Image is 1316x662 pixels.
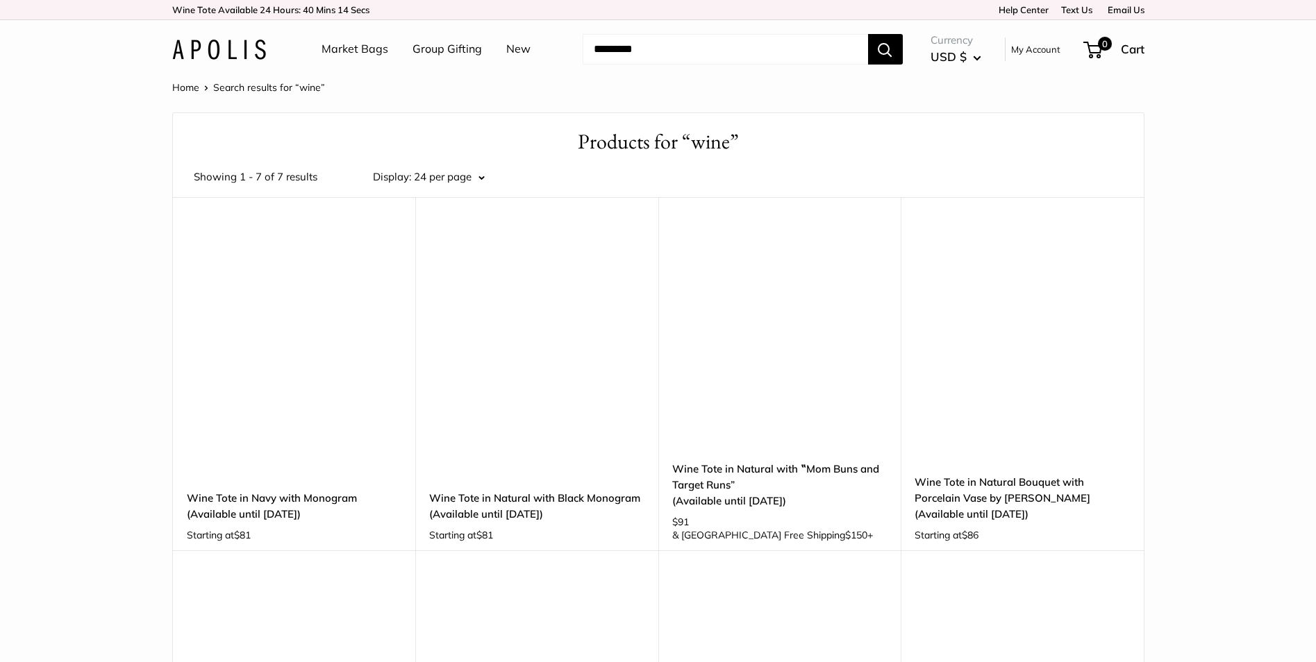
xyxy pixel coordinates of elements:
[1097,37,1111,51] span: 0
[194,167,317,187] span: Showing 1 - 7 of 7 results
[672,516,689,528] span: $91
[1061,4,1092,15] a: Text Us
[414,167,485,187] button: 24 per page
[583,34,868,65] input: Search...
[1121,42,1144,56] span: Cart
[187,232,402,447] a: Wine Tote in Navy with MonogramWine Tote in Navy with Monogram
[506,39,531,60] a: New
[994,4,1049,15] a: Help Center
[931,46,981,68] button: USD $
[322,39,388,60] a: Market Bags
[194,127,1123,157] h1: Products for “wine”
[187,530,251,540] span: Starting at
[213,81,325,94] span: Search results for “wine”
[476,529,493,541] span: $81
[915,232,1130,447] a: Wine Tote in Natural Bouquet with Porcelain Vase by Amy LogsdonWine Tote in Natural Bouquet with ...
[172,78,325,96] nav: Breadcrumb
[672,530,873,540] span: & [GEOGRAPHIC_DATA] Free Shipping +
[373,167,411,187] label: Display:
[672,232,888,447] a: description_Designed with the busy moms in mind.Wine Tote in Natural with ‟Mom Buns and Target Runs”
[429,232,644,447] a: description_Customizable monogram with up to 3 letters.Wine Tote in Natural with Black Monogram
[351,4,369,15] span: Secs
[1085,38,1144,60] a: 0 Cart
[414,170,472,183] span: 24 per page
[672,461,888,509] a: Wine Tote in Natural with ‟Mom Buns and Target Runs”(Available until [DATE])
[915,474,1130,523] a: Wine Tote in Natural Bouquet with Porcelain Vase by [PERSON_NAME](Available until [DATE])
[172,40,266,60] img: Apolis
[845,529,867,541] span: $150
[962,529,978,541] span: $86
[429,490,644,523] a: Wine Tote in Natural with Black Monogram(Available until [DATE])
[172,81,199,94] a: Home
[234,529,251,541] span: $81
[1103,4,1144,15] a: Email Us
[413,39,482,60] a: Group Gifting
[303,4,314,15] span: 40
[338,4,349,15] span: 14
[429,530,493,540] span: Starting at
[915,530,978,540] span: Starting at
[187,490,402,523] a: Wine Tote in Navy with Monogram(Available until [DATE])
[931,49,967,64] span: USD $
[931,31,981,50] span: Currency
[1011,41,1060,58] a: My Account
[316,4,335,15] span: Mins
[868,34,903,65] button: Search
